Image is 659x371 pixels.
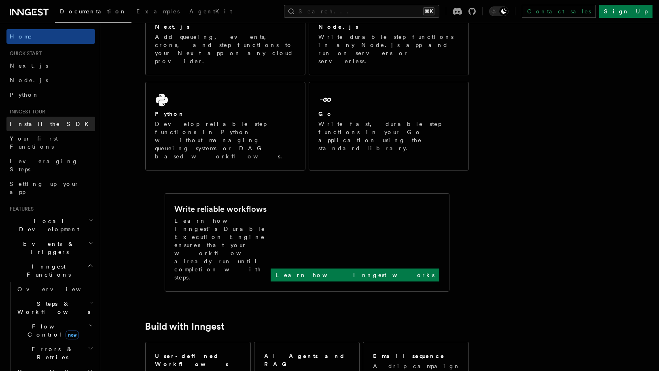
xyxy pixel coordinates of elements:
[10,92,39,98] span: Python
[155,33,295,65] p: Add queueing, events, crons, and step functions to your Next app on any cloud provider.
[155,110,185,118] h2: Python
[6,237,95,259] button: Events & Triggers
[14,345,88,361] span: Errors & Retries
[14,342,95,365] button: Errors & Retries
[6,29,95,44] a: Home
[14,300,90,316] span: Steps & Workflows
[55,2,131,23] a: Documentation
[131,2,184,22] a: Examples
[309,82,469,171] a: GoWrite fast, durable step functions in your Go application using the standard library.
[319,110,333,118] h2: Go
[6,177,95,199] a: Setting up your app
[10,181,79,195] span: Setting up your app
[522,5,596,18] a: Contact sales
[271,269,439,281] a: Learn how Inngest works
[155,120,295,160] p: Develop reliable step functions in Python without managing queueing systems or DAG based workflows.
[155,23,190,31] h2: Next.js
[6,50,42,57] span: Quick start
[14,319,95,342] button: Flow Controlnew
[264,352,351,368] h2: AI Agents and RAG
[6,154,95,177] a: Leveraging Steps
[175,203,267,215] h2: Write reliable workflows
[10,62,48,69] span: Next.js
[6,109,45,115] span: Inngest tour
[599,5,653,18] a: Sign Up
[489,6,509,16] button: Toggle dark mode
[373,352,445,360] h2: Email sequence
[6,58,95,73] a: Next.js
[6,206,34,212] span: Features
[136,8,180,15] span: Examples
[14,282,95,296] a: Overview
[184,2,237,22] a: AgentKit
[6,214,95,237] button: Local Development
[275,271,434,279] p: Learn how Inngest works
[189,8,232,15] span: AgentKit
[10,135,58,150] span: Your first Functions
[145,321,225,332] a: Build with Inngest
[10,77,48,83] span: Node.js
[145,82,305,171] a: PythonDevelop reliable step functions in Python without managing queueing systems or DAG based wo...
[6,131,95,154] a: Your first Functions
[319,33,459,65] p: Write durable step functions in any Node.js app and run on servers or serverless.
[6,87,95,102] a: Python
[6,259,95,282] button: Inngest Functions
[6,73,95,87] a: Node.js
[14,296,95,319] button: Steps & Workflows
[17,286,101,292] span: Overview
[66,330,79,339] span: new
[175,217,271,281] p: Learn how Inngest's Durable Execution Engine ensures that your workflow already run until complet...
[10,158,78,173] span: Leveraging Steps
[155,352,241,368] h2: User-defined Workflows
[319,120,459,152] p: Write fast, durable step functions in your Go application using the standard library.
[14,322,89,339] span: Flow Control
[6,262,87,279] span: Inngest Functions
[10,32,32,41] span: Home
[423,7,434,15] kbd: ⌘K
[60,8,127,15] span: Documentation
[6,217,88,233] span: Local Development
[6,240,88,256] span: Events & Triggers
[10,121,93,127] span: Install the SDK
[284,5,439,18] button: Search...⌘K
[6,117,95,131] a: Install the SDK
[319,23,359,31] h2: Node.js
